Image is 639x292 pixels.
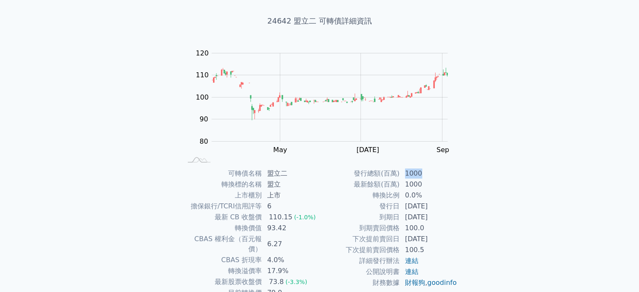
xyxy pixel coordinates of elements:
tspan: Sep [437,146,449,154]
td: 詳細發行辦法 [320,255,400,266]
td: 盟立二 [262,168,320,179]
td: 上市櫃別 [182,190,262,201]
tspan: 120 [196,49,209,57]
td: 6 [262,201,320,212]
div: 聊天小工具 [597,252,639,292]
td: CBAS 權利金（百元報價） [182,234,262,255]
a: 財報狗 [405,279,425,287]
tspan: 100 [196,93,209,101]
td: 4.0% [262,255,320,266]
td: 可轉債名稱 [182,168,262,179]
td: 轉換標的名稱 [182,179,262,190]
g: Chart [191,49,460,171]
a: 連結 [405,268,418,276]
td: 轉換比例 [320,190,400,201]
td: 最新餘額(百萬) [320,179,400,190]
td: 轉換溢價率 [182,266,262,276]
td: 下次提前賣回日 [320,234,400,245]
td: 公開說明書 [320,266,400,277]
td: [DATE] [400,212,458,223]
td: 最新 CB 收盤價 [182,212,262,223]
td: 盟立 [262,179,320,190]
span: (-1.0%) [294,214,316,221]
td: 下次提前賣回價格 [320,245,400,255]
td: 100.0 [400,223,458,234]
tspan: 90 [200,115,208,123]
td: 1000 [400,179,458,190]
td: 財務數據 [320,277,400,288]
td: 發行總額(百萬) [320,168,400,179]
td: [DATE] [400,201,458,212]
td: , [400,277,458,288]
td: 到期賣回價格 [320,223,400,234]
td: 最新股票收盤價 [182,276,262,287]
td: 93.42 [262,223,320,234]
a: goodinfo [427,279,457,287]
td: 發行日 [320,201,400,212]
td: 100.5 [400,245,458,255]
div: 110.15 [267,212,294,222]
div: 73.8 [267,277,286,287]
h1: 24642 盟立二 可轉債詳細資訊 [172,15,468,27]
tspan: 80 [200,137,208,145]
tspan: [DATE] [356,146,379,154]
td: CBAS 折現率 [182,255,262,266]
td: 1000 [400,168,458,179]
iframe: Chat Widget [597,252,639,292]
td: 轉換價值 [182,223,262,234]
td: 17.9% [262,266,320,276]
td: 0.0% [400,190,458,201]
tspan: 110 [196,71,209,79]
a: 連結 [405,257,418,265]
td: 擔保銀行/TCRI信用評等 [182,201,262,212]
td: 上市 [262,190,320,201]
td: 6.27 [262,234,320,255]
td: [DATE] [400,234,458,245]
td: 到期日 [320,212,400,223]
tspan: May [273,146,287,154]
span: (-3.3%) [285,279,307,285]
